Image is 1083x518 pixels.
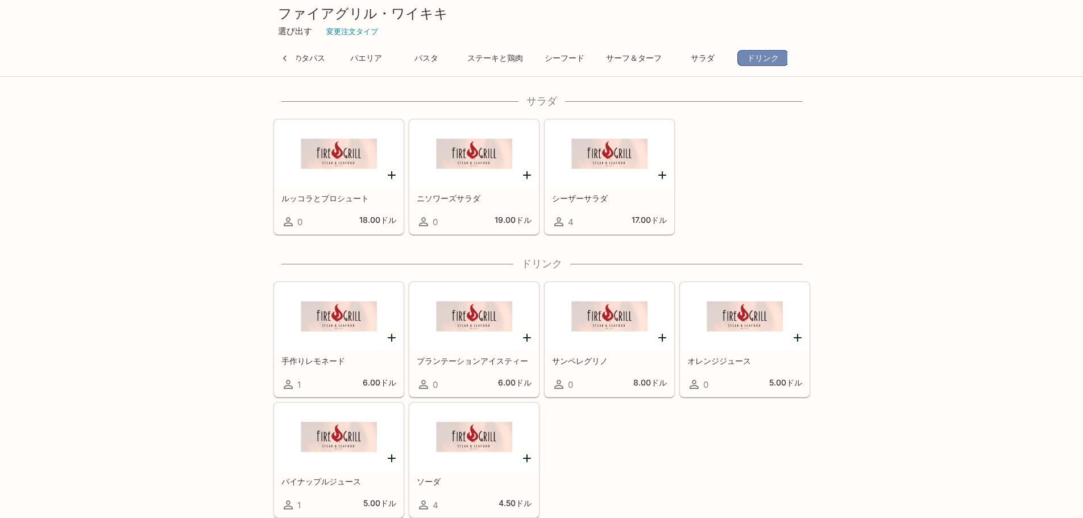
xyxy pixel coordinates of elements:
font: 変更注文タイプ [326,27,378,36]
font: 0 [703,379,708,390]
div: ルッコラとプロシュート [275,120,403,188]
font: パイナップルジュース [281,476,361,486]
font: ドリンク [521,258,562,270]
font: プランテーションアイスティー [417,356,528,366]
button: ルッコラとプロシュートを加える [385,168,399,182]
font: シーフード [545,53,584,63]
font: 手作りレモネード [281,356,345,366]
a: ルッコラとプロシュート018.00ドル [274,119,404,234]
font: ファイアグリル・ワイキキ [278,5,448,22]
div: ソーダ [410,403,538,471]
button: ソーダを加える [520,451,534,465]
font: パエリア [350,53,382,63]
font: 5.00ドル [363,498,396,508]
font: ドリンク [747,53,779,63]
font: ルッコラとプロシュート [281,193,369,203]
button: サンペレグリノを加える [655,330,670,345]
font: 選び出す [278,26,312,36]
font: ステーキと鶏肉 [467,53,523,63]
div: ニソワーズサラダ [410,120,538,188]
font: 6.00ドル [498,378,532,387]
font: 4 [568,217,574,227]
font: シーザーサラダ [552,193,608,203]
font: 1 [297,500,301,511]
a: シーザーサラダ417.00ドル [545,119,674,234]
font: 0 [433,217,438,227]
a: パイナップルジュース15.00ドル [274,403,404,517]
div: パイナップルジュース [275,403,403,471]
a: オレンジジュース05.00ドル [680,282,810,397]
a: ソーダ44.50ドル [409,403,539,517]
a: 手作りレモネード16.00ドル [274,282,404,397]
font: ソーダ [417,476,441,486]
font: サンペレグリノ [552,356,608,366]
button: プランテーションアイスティーを追加 [520,330,534,345]
font: サーフ＆ターフ [606,53,662,63]
font: 0 [568,379,573,390]
a: サンペレグリノ08.00ドル [545,282,674,397]
button: シーザーサラダを加える [655,168,670,182]
font: 8.00ドル [633,378,667,387]
font: サラダ [526,95,557,107]
button: パイナップルジュースを加える [385,451,399,465]
a: ニソワーズサラダ019.00ドル [409,119,539,234]
button: 変更注文タイプ [321,22,383,40]
font: 0 [433,379,438,390]
button: オレンジジュースを加える [791,330,805,345]
font: 19.00ドル [495,215,532,225]
font: パスタ [414,53,438,63]
font: 18.00ドル [359,215,396,225]
button: 手作りレモネードを加える [385,330,399,345]
div: サンペレグリノ [545,283,674,351]
font: 4 [433,500,438,511]
font: サラダ [691,53,715,63]
div: プランテーションアイスティー [410,283,538,351]
div: 手作りレモネード [275,283,403,351]
font: 1 [297,379,301,390]
font: ニソワーズサラダ [417,193,480,203]
button: ニソワーズサラダを加える [520,168,534,182]
font: 17.00ドル [632,215,667,225]
a: プランテーションアイスティー06.00ドル [409,282,539,397]
div: オレンジジュース [680,283,809,351]
div: シーザーサラダ [545,120,674,188]
font: 地中海のタパス [269,53,325,63]
font: 4.50ドル [499,498,532,508]
font: 0 [297,217,302,227]
font: オレンジジュース [687,356,751,366]
font: 6.00ドル [363,378,396,387]
font: 5.00ドル [769,378,802,387]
